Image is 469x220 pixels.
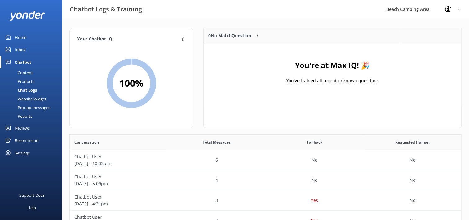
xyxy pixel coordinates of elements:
[4,112,62,121] a: Reports
[307,139,322,145] span: Fallback
[70,4,142,14] h3: Chatbot Logs & Training
[409,197,415,204] p: No
[15,44,26,56] div: Inbox
[4,86,37,94] div: Chat Logs
[204,44,461,106] div: grid
[74,180,163,187] p: [DATE] - 5:09pm
[15,147,30,159] div: Settings
[74,194,163,200] p: Chatbot User
[74,200,163,207] p: [DATE] - 4:31pm
[4,103,62,112] a: Pop-up messages
[74,173,163,180] p: Chatbot User
[19,189,44,201] div: Support Docs
[215,177,218,184] p: 4
[74,153,163,160] p: Chatbot User
[312,177,317,184] p: No
[203,139,231,145] span: Total Messages
[15,134,38,147] div: Recommend
[395,139,430,145] span: Requested Human
[4,103,50,112] div: Pop-up messages
[4,77,62,86] a: Products
[208,32,251,39] p: 0 No Match Question
[4,94,46,103] div: Website Widget
[15,31,26,44] div: Home
[15,56,31,68] div: Chatbot
[27,201,36,214] div: Help
[409,177,415,184] p: No
[311,197,318,204] p: Yes
[4,77,34,86] div: Products
[215,197,218,204] p: 3
[70,170,461,190] div: row
[4,68,33,77] div: Content
[286,77,379,84] p: You've trained all recent unknown questions
[4,94,62,103] a: Website Widget
[215,157,218,163] p: 6
[74,139,99,145] span: Conversation
[4,86,62,94] a: Chat Logs
[77,36,180,43] h4: Your Chatbot IQ
[74,160,163,167] p: [DATE] - 10:33pm
[9,11,45,21] img: yonder-white-logo.png
[15,122,30,134] div: Reviews
[70,190,461,211] div: row
[312,157,317,163] p: No
[295,59,370,71] h4: You're at Max IQ! 🎉
[4,112,32,121] div: Reports
[70,150,461,170] div: row
[409,157,415,163] p: No
[119,76,144,91] h2: 100 %
[4,68,62,77] a: Content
